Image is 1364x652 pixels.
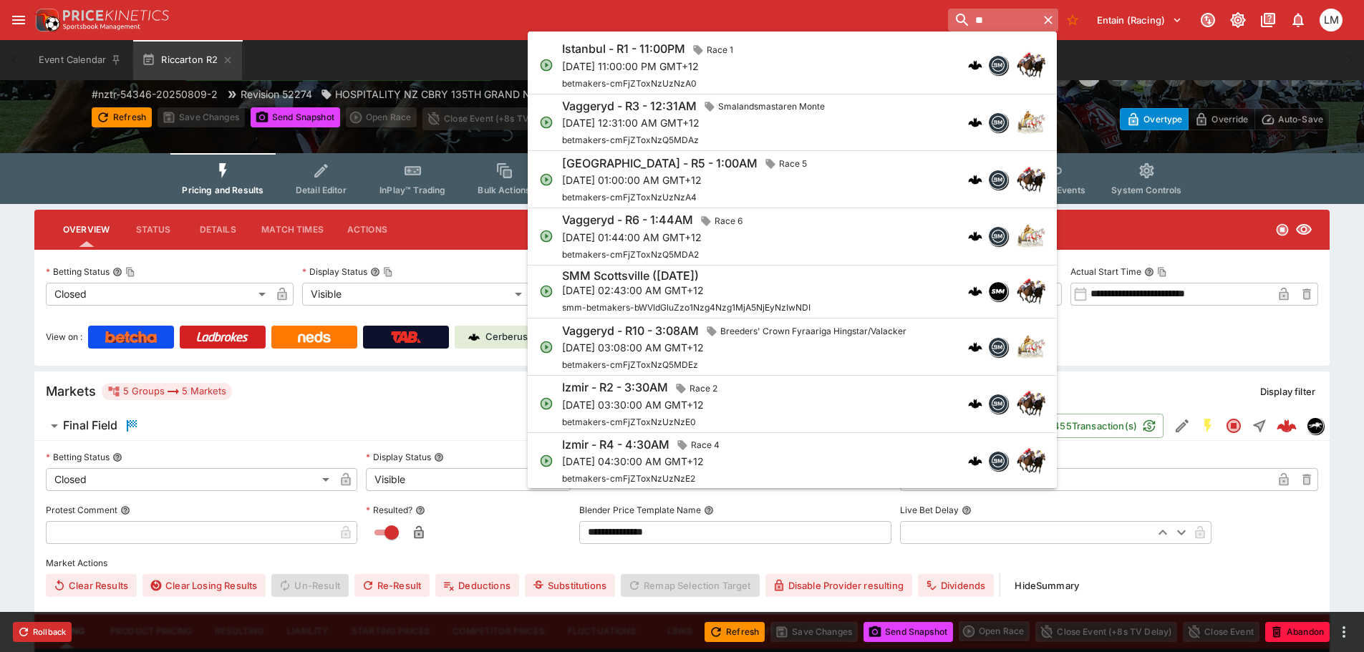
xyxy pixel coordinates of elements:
[46,383,96,399] h5: Markets
[562,323,699,339] h6: Vaggeryd - R10 - 3:08AM
[968,115,982,130] div: cerberus
[1157,267,1167,277] button: Copy To Clipboard
[379,185,445,195] span: InPlay™ Trading
[1120,108,1330,130] div: Start From
[989,452,1007,470] img: betmakers.png
[579,504,701,516] p: Blender Price Template Name
[968,396,982,411] img: logo-cerberus.svg
[988,394,1008,414] div: betmakers
[1275,223,1290,237] svg: Closed
[562,437,669,452] h6: Izmir - R4 - 4:30AM
[46,574,137,597] button: Clear Results
[120,505,130,515] button: Protest Comment
[773,157,813,171] span: Race 5
[1272,412,1301,440] a: 96b1e421-36ee-4f60-9a18-5a1559d30c87
[562,397,723,412] p: [DATE] 03:30:00 AM GMT+12
[1307,417,1324,434] div: nztr
[1144,267,1154,277] button: Actual Start TimeCopy To Clipboard
[1265,623,1330,638] span: Mark an event as closed and abandoned.
[335,87,624,102] p: HOSPITALITY NZ CBRY 135TH GRAND NATIONAL HURDLES
[1225,417,1242,434] svg: Closed
[46,468,334,491] div: Closed
[1265,622,1330,642] button: Abandon
[539,172,553,187] svg: Open
[346,107,417,127] div: split button
[539,284,553,298] svg: Open
[302,266,367,278] p: Display Status
[562,156,758,171] h6: [GEOGRAPHIC_DATA] - R5 - 1:00AM
[1295,221,1312,238] svg: Visible
[46,283,271,306] div: Closed
[709,214,748,228] span: Race 6
[1211,112,1248,127] p: Override
[485,330,528,344] p: Cerberus
[562,417,696,427] span: betmakers-cmFjZToxNzUzNzE0
[989,227,1007,245] img: betmakers.png
[250,213,335,247] button: Match Times
[562,249,699,260] span: betmakers-cmFjZToxNzQ5MDA2
[121,213,185,247] button: Status
[13,622,72,642] button: Rollback
[1017,222,1045,250] img: harness_racing.png
[133,40,242,80] button: Riccarton R2
[251,107,340,127] button: Send Snapshot
[562,78,697,89] span: betmakers-cmFjZToxNzUzNzA0
[182,185,263,195] span: Pricing and Results
[968,396,982,411] div: cerberus
[1195,413,1221,439] button: SGM Enabled
[968,58,982,72] img: logo-cerberus.svg
[435,574,519,597] button: Deductions
[989,113,1007,132] img: betmakers.png
[92,107,152,127] button: Refresh
[1277,416,1297,436] img: logo-cerberus--red.svg
[539,454,553,468] svg: Open
[1035,414,1164,438] button: 16455Transaction(s)
[988,170,1008,190] div: betmakers
[63,24,140,30] img: Sportsbook Management
[46,553,1318,574] label: Market Actions
[6,7,32,33] button: open drawer
[185,213,250,247] button: Details
[302,283,527,306] div: Visible
[478,185,531,195] span: Bulk Actions
[968,284,982,298] div: cerberus
[562,59,739,74] p: [DATE] 11:00:00 PM GMT+12
[948,9,1038,31] input: search
[1120,108,1189,130] button: Overtype
[562,340,912,355] p: [DATE] 03:08:00 AM GMT+12
[354,574,430,597] span: Re-Result
[968,229,982,243] img: logo-cerberus.svg
[562,99,697,114] h6: Vaggeryd - R3 - 12:31AM
[562,268,699,283] h6: SMM Scottsville ([DATE])
[1017,389,1045,418] img: horse_racing.png
[241,87,312,102] p: Revision 52274
[32,6,60,34] img: PriceKinetics Logo
[1221,413,1247,439] button: Closed
[1017,277,1045,306] img: horse_racing.png
[562,230,748,245] p: [DATE] 01:44:00 AM GMT+12
[46,451,110,463] p: Betting Status
[125,267,135,277] button: Copy To Clipboard
[366,504,412,516] p: Resulted?
[562,359,698,370] span: betmakers-cmFjZToxNzQ5MDEz
[34,412,1035,440] button: Final Field
[562,213,693,228] h6: Vaggeryd - R6 - 1:44AM
[1277,416,1297,436] div: 96b1e421-36ee-4f60-9a18-5a1559d30c87
[1017,108,1045,137] img: harness_racing.png
[1017,165,1045,194] img: horse_racing.png
[434,452,444,462] button: Display Status
[1225,7,1251,33] button: Toggle light/dark mode
[1335,623,1353,641] button: more
[968,454,982,468] div: cerberus
[988,281,1008,301] div: samemeetingmulti
[366,451,431,463] p: Display Status
[988,112,1008,132] div: betmakers
[1254,108,1330,130] button: Auto-Save
[968,229,982,243] div: cerberus
[988,55,1008,75] div: betmakers
[685,438,725,452] span: Race 4
[539,58,553,72] svg: Open
[335,213,400,247] button: Actions
[959,621,1030,641] div: split button
[170,153,1193,204] div: Event type filters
